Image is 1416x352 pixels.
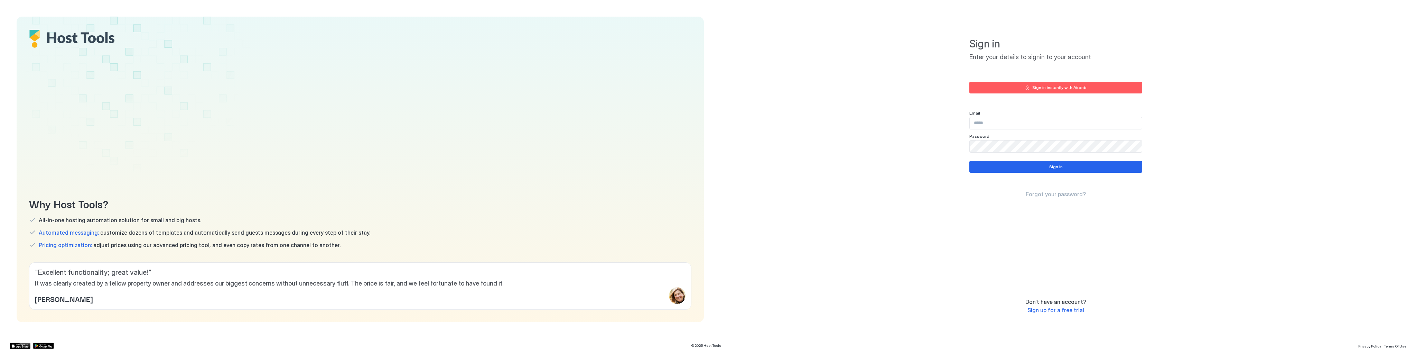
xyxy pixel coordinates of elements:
div: Sign in instantly with Airbnb [1032,84,1087,91]
span: Don't have an account? [1025,298,1086,305]
div: Sign in [1049,164,1063,170]
span: Automated messaging: [39,229,99,236]
span: Terms Of Use [1384,344,1406,348]
a: Google Play Store [33,343,54,349]
div: profile [669,287,686,304]
a: Privacy Policy [1358,342,1381,349]
span: adjust prices using our advanced pricing tool, and even copy rates from one channel to another. [39,242,341,249]
button: Sign in [969,161,1142,173]
span: Pricing optimization: [39,242,92,249]
a: Forgot your password? [1026,191,1086,198]
a: Terms Of Use [1384,342,1406,349]
span: Why Host Tools? [29,196,691,211]
a: Sign up for a free trial [1027,307,1084,314]
span: All-in-one hosting automation solution for small and big hosts. [39,217,201,224]
input: Input Field [970,141,1142,152]
span: Password [969,134,989,139]
span: " Excellent functionality; great value! " [35,268,686,277]
span: [PERSON_NAME] [35,294,93,304]
a: App Store [10,343,30,349]
input: Input Field [970,117,1142,129]
span: Privacy Policy [1358,344,1381,348]
button: Sign in instantly with Airbnb [969,82,1142,93]
span: Forgot your password? [1026,191,1086,198]
span: It was clearly created by a fellow property owner and addresses our biggest concerns without unne... [35,280,686,288]
span: customize dozens of templates and automatically send guests messages during every step of their s... [39,229,370,236]
span: Enter your details to signin to your account [969,53,1142,61]
span: Sign in [969,37,1142,51]
span: Sign up for a free trial [1027,307,1084,314]
span: © 2025 Host Tools [691,343,721,348]
span: Email [969,110,980,116]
